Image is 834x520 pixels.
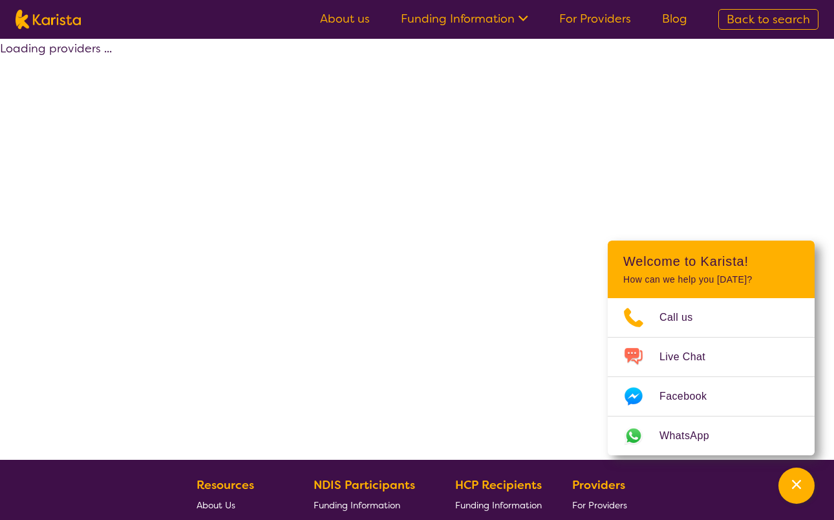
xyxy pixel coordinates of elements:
a: For Providers [559,11,631,27]
a: About Us [197,495,283,515]
a: About us [320,11,370,27]
span: For Providers [572,499,627,511]
span: Call us [659,308,709,327]
p: How can we help you [DATE]? [623,274,799,285]
a: Web link opens in a new tab. [608,417,815,455]
span: Back to search [727,12,810,27]
a: Funding Information [401,11,528,27]
a: Blog [662,11,687,27]
a: Back to search [718,9,818,30]
h2: Welcome to Karista! [623,254,799,269]
span: Funding Information [455,499,542,511]
b: Providers [572,477,625,493]
span: Facebook [659,387,722,406]
button: Channel Menu [778,468,815,504]
div: Channel Menu [608,241,815,455]
a: For Providers [572,495,632,515]
span: Funding Information [314,499,400,511]
span: WhatsApp [659,426,725,446]
a: Funding Information [314,495,425,515]
ul: Choose channel [608,298,815,455]
span: About Us [197,499,235,511]
img: Karista logo [16,10,81,29]
b: Resources [197,477,254,493]
a: Funding Information [455,495,542,515]
b: NDIS Participants [314,477,415,493]
span: Live Chat [659,347,721,367]
b: HCP Recipients [455,477,542,493]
